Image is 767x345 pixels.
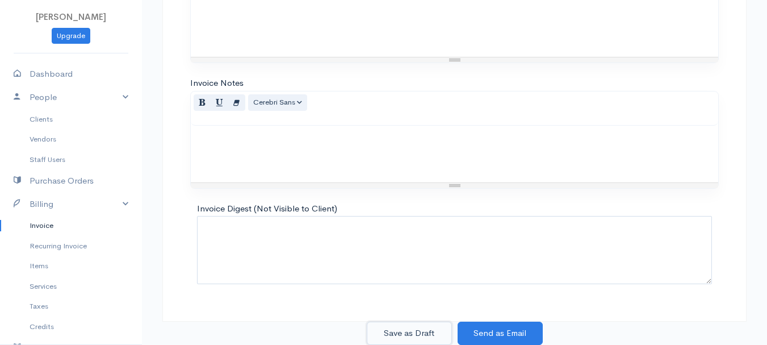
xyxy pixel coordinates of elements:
div: Resize [191,183,718,188]
span: Cerebri Sans [253,97,295,107]
button: Underline (CTRL+U) [211,94,228,111]
button: Bold (CTRL+B) [194,94,211,111]
span: [PERSON_NAME] [36,11,106,22]
div: Resize [191,57,718,63]
label: Invoice Notes [190,77,244,90]
label: Invoice Digest (Not Visible to Client) [197,202,337,215]
button: Send as Email [458,322,543,345]
button: Save as Draft [367,322,452,345]
button: Remove Font Style (CTRL+\) [228,94,245,111]
button: Font Family [248,94,307,111]
a: Upgrade [52,28,90,44]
